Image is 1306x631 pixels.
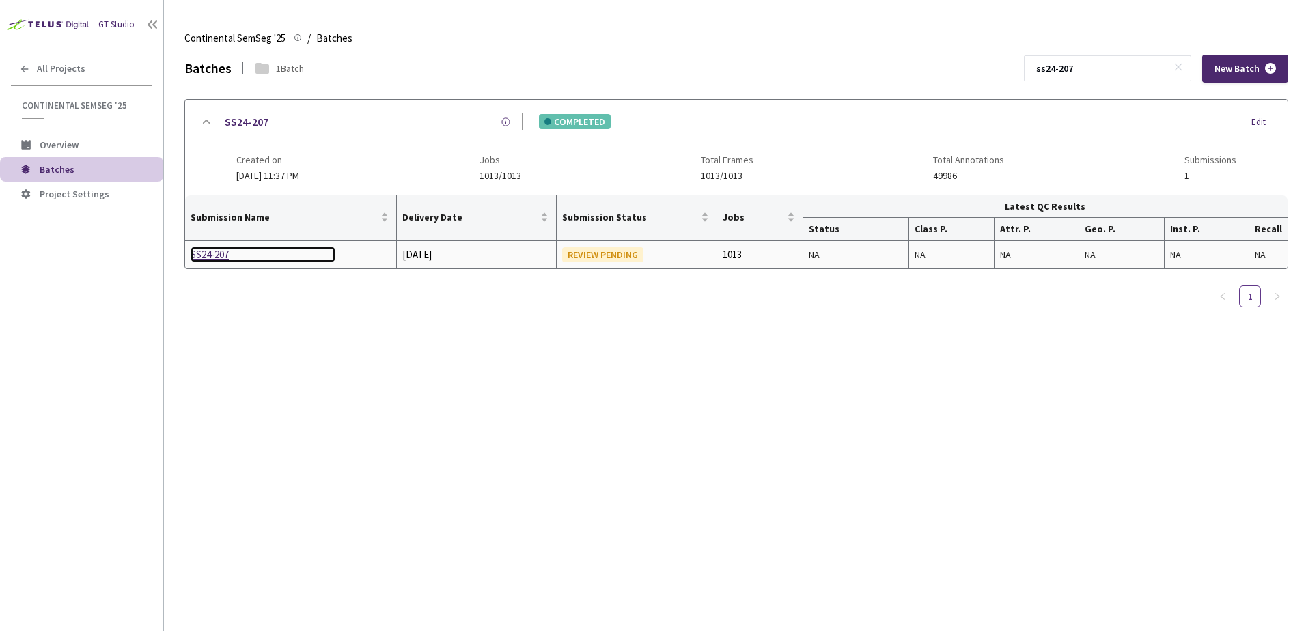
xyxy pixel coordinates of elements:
span: Project Settings [40,188,109,200]
div: GT Studio [98,18,135,31]
span: left [1219,292,1227,300]
span: Batches [316,30,352,46]
input: Search [1028,56,1173,81]
span: [DATE] 11:37 PM [236,169,299,182]
span: Continental SemSeg '25 [22,100,144,111]
span: All Projects [37,63,85,74]
div: NA [809,247,904,262]
th: Inst. P. [1165,218,1249,240]
span: right [1273,292,1281,300]
th: Jobs [717,195,803,240]
div: NA [1170,247,1243,262]
div: REVIEW PENDING [562,247,643,262]
button: right [1266,285,1288,307]
th: Geo. P. [1079,218,1164,240]
span: New Batch [1214,63,1260,74]
div: NA [1255,247,1282,262]
th: Recall [1249,218,1288,240]
span: Total Annotations [933,154,1004,165]
div: SS24-207COMPLETEDEditCreated on[DATE] 11:37 PMJobs1013/1013Total Frames1013/1013Total Annotations... [185,100,1288,195]
th: Status [803,218,910,240]
span: Continental SemSeg '25 [184,30,286,46]
span: Batches [40,163,74,176]
div: 1 Batch [276,61,304,75]
a: SS24-207 [225,113,268,130]
li: Next Page [1266,285,1288,307]
a: 1 [1240,286,1260,307]
span: 49986 [933,171,1004,181]
th: Delivery Date [397,195,556,240]
span: 1013/1013 [701,171,753,181]
span: Jobs [480,154,521,165]
span: 1 [1184,171,1236,181]
div: NA [1085,247,1158,262]
th: Class P. [909,218,995,240]
span: 1013/1013 [480,171,521,181]
span: Jobs [723,212,784,223]
span: Submission Name [191,212,378,223]
div: NA [915,247,988,262]
div: NA [1000,247,1073,262]
span: Submissions [1184,154,1236,165]
div: [DATE] [402,247,550,263]
li: 1 [1239,285,1261,307]
li: / [307,30,311,46]
div: Edit [1251,115,1274,129]
div: COMPLETED [539,114,611,129]
a: SS24-207 [191,247,335,263]
th: Submission Status [557,195,718,240]
th: Submission Name [185,195,397,240]
th: Attr. P. [995,218,1079,240]
button: left [1212,285,1234,307]
span: Submission Status [562,212,699,223]
th: Latest QC Results [803,195,1288,218]
span: Created on [236,154,299,165]
div: 1013 [723,247,797,263]
span: Overview [40,139,79,151]
span: Delivery Date [402,212,537,223]
li: Previous Page [1212,285,1234,307]
span: Total Frames [701,154,753,165]
div: Batches [184,59,232,79]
